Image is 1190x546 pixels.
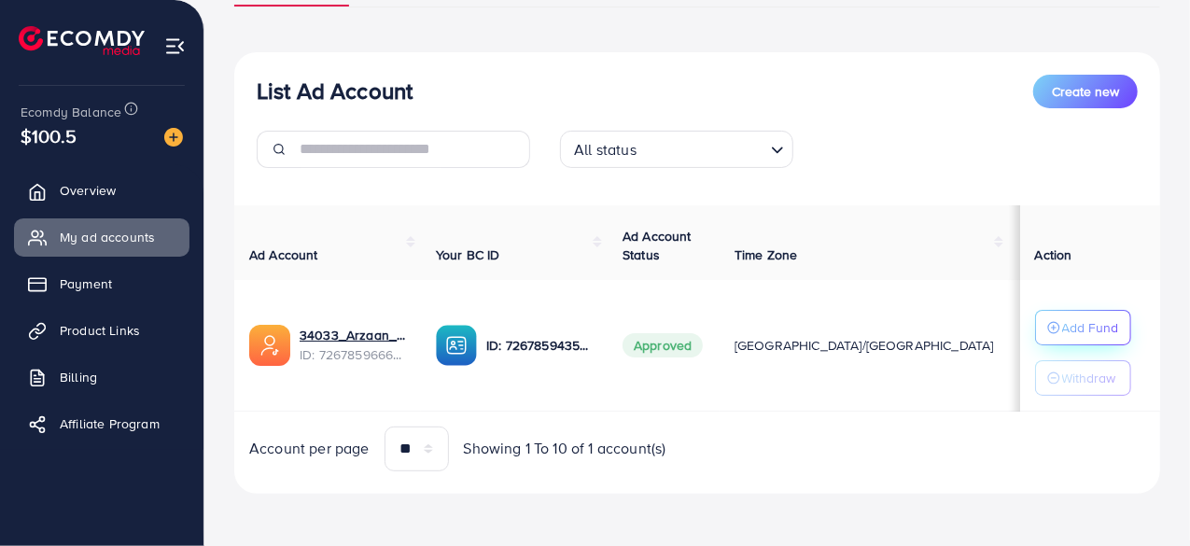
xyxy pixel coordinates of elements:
span: [GEOGRAPHIC_DATA]/[GEOGRAPHIC_DATA] [735,336,994,355]
button: Add Fund [1035,310,1131,345]
span: Ecomdy Balance [21,103,121,121]
h3: List Ad Account [257,77,413,105]
span: Ad Account Status [623,227,692,264]
span: All status [570,136,640,163]
img: menu [164,35,186,57]
span: Payment [60,274,112,293]
span: Create new [1052,82,1119,101]
button: Withdraw [1035,360,1131,396]
a: 34033_Arzaan_1692180454768 [300,326,406,344]
a: Billing [14,358,189,396]
span: Your BC ID [436,245,500,264]
span: Overview [60,181,116,200]
span: ID: 7267859666359664641 [300,345,406,364]
p: Withdraw [1062,367,1116,389]
div: <span class='underline'>34033_Arzaan_1692180454768</span></br>7267859666359664641 [300,326,406,364]
span: Product Links [60,321,140,340]
img: ic-ba-acc.ded83a64.svg [436,325,477,366]
a: Affiliate Program [14,405,189,442]
input: Search for option [642,133,763,163]
a: Product Links [14,312,189,349]
span: My ad accounts [60,228,155,246]
div: Search for option [560,131,793,168]
a: Payment [14,265,189,302]
img: logo [19,26,145,55]
span: Affiliate Program [60,414,160,433]
p: Add Fund [1062,316,1119,339]
img: image [164,128,183,147]
span: Action [1035,245,1072,264]
button: Create new [1033,75,1138,108]
img: ic-ads-acc.e4c84228.svg [249,325,290,366]
span: Ad Account [249,245,318,264]
span: Account per page [249,438,370,459]
iframe: Chat [1111,462,1176,532]
a: My ad accounts [14,218,189,256]
span: Billing [60,368,97,386]
p: ID: 7267859435417419778 [486,334,593,357]
span: Showing 1 To 10 of 1 account(s) [464,438,666,459]
span: Approved [623,333,703,357]
span: Time Zone [735,245,797,264]
a: Overview [14,172,189,209]
span: $100.5 [21,122,77,149]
